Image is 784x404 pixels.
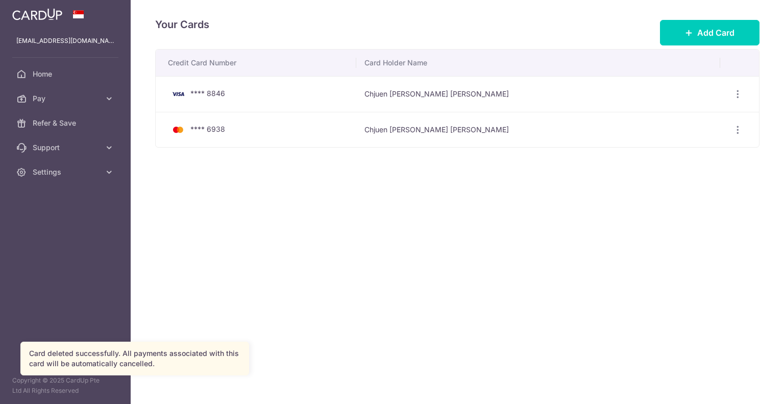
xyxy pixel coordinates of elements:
span: Home [33,69,100,79]
img: CardUp [12,8,62,20]
button: Add Card [660,20,759,45]
img: Bank Card [168,88,188,100]
th: Card Holder Name [356,50,720,76]
span: Settings [33,167,100,177]
span: Refer & Save [33,118,100,128]
span: Pay [33,93,100,104]
div: Card deleted successfully. All payments associated with this card will be automatically cancelled. [29,348,240,369]
iframe: Opens a widget where you can find more information [719,373,774,399]
span: Add Card [697,27,734,39]
img: Bank Card [168,124,188,136]
h4: Your Cards [155,16,209,33]
td: Chjuen [PERSON_NAME] [PERSON_NAME] [356,76,720,112]
th: Credit Card Number [156,50,356,76]
p: [EMAIL_ADDRESS][DOMAIN_NAME] [16,36,114,46]
span: Support [33,142,100,153]
td: Chjuen [PERSON_NAME] [PERSON_NAME] [356,112,720,148]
